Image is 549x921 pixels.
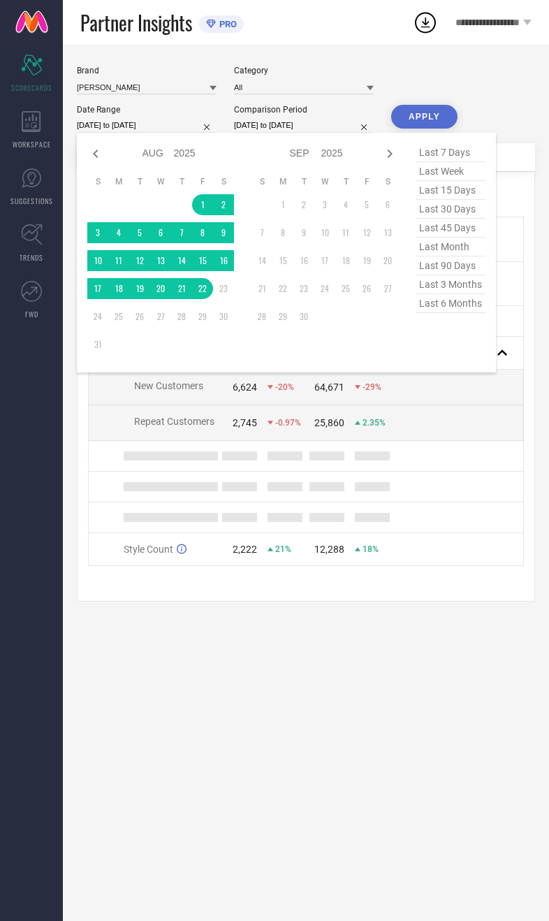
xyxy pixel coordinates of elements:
[150,176,171,187] th: Wednesday
[416,294,485,313] span: last 6 months
[150,306,171,327] td: Wed Aug 27 2025
[275,418,301,428] span: -0.97%
[87,334,108,355] td: Sun Aug 31 2025
[251,278,272,299] td: Sun Sep 21 2025
[314,176,335,187] th: Wednesday
[80,8,192,37] span: Partner Insights
[192,194,213,215] td: Fri Aug 01 2025
[171,306,192,327] td: Thu Aug 28 2025
[314,222,335,243] td: Wed Sep 10 2025
[314,194,335,215] td: Wed Sep 03 2025
[377,222,398,243] td: Sat Sep 13 2025
[377,278,398,299] td: Sat Sep 27 2025
[251,222,272,243] td: Sun Sep 07 2025
[233,544,257,555] div: 2,222
[213,306,234,327] td: Sat Aug 30 2025
[134,416,214,427] span: Repeat Customers
[413,10,438,35] div: Open download list
[416,143,485,162] span: last 7 days
[213,222,234,243] td: Sat Aug 09 2025
[192,278,213,299] td: Fri Aug 22 2025
[150,278,171,299] td: Wed Aug 20 2025
[192,306,213,327] td: Fri Aug 29 2025
[13,139,51,150] span: WORKSPACE
[213,278,234,299] td: Sat Aug 23 2025
[233,382,257,393] div: 6,624
[108,250,129,271] td: Mon Aug 11 2025
[10,196,53,206] span: SUGGESTIONS
[272,306,293,327] td: Mon Sep 29 2025
[356,176,377,187] th: Friday
[272,278,293,299] td: Mon Sep 22 2025
[134,380,203,391] span: New Customers
[356,222,377,243] td: Fri Sep 12 2025
[314,544,344,555] div: 12,288
[416,238,485,256] span: last month
[77,66,217,75] div: Brand
[129,250,150,271] td: Tue Aug 12 2025
[416,162,485,181] span: last week
[356,194,377,215] td: Fri Sep 05 2025
[356,250,377,271] td: Fri Sep 19 2025
[363,382,381,392] span: -29%
[171,176,192,187] th: Thursday
[87,145,104,162] div: Previous month
[416,200,485,219] span: last 30 days
[20,252,43,263] span: TRENDS
[381,145,398,162] div: Next month
[171,222,192,243] td: Thu Aug 07 2025
[233,417,257,428] div: 2,745
[108,278,129,299] td: Mon Aug 18 2025
[335,278,356,299] td: Thu Sep 25 2025
[77,118,217,133] input: Select date range
[314,382,344,393] div: 64,671
[251,250,272,271] td: Sun Sep 14 2025
[129,222,150,243] td: Tue Aug 05 2025
[293,306,314,327] td: Tue Sep 30 2025
[234,66,374,75] div: Category
[251,306,272,327] td: Sun Sep 28 2025
[293,194,314,215] td: Tue Sep 02 2025
[108,176,129,187] th: Monday
[87,222,108,243] td: Sun Aug 03 2025
[377,194,398,215] td: Sat Sep 06 2025
[377,250,398,271] td: Sat Sep 20 2025
[150,250,171,271] td: Wed Aug 13 2025
[272,176,293,187] th: Monday
[213,250,234,271] td: Sat Aug 16 2025
[129,176,150,187] th: Tuesday
[216,19,237,29] span: PRO
[293,222,314,243] td: Tue Sep 09 2025
[87,278,108,299] td: Sun Aug 17 2025
[377,176,398,187] th: Saturday
[314,278,335,299] td: Wed Sep 24 2025
[416,219,485,238] span: last 45 days
[213,194,234,215] td: Sat Aug 02 2025
[335,194,356,215] td: Thu Sep 04 2025
[416,181,485,200] span: last 15 days
[335,222,356,243] td: Thu Sep 11 2025
[77,105,217,115] div: Date Range
[272,194,293,215] td: Mon Sep 01 2025
[108,306,129,327] td: Mon Aug 25 2025
[213,176,234,187] th: Saturday
[171,250,192,271] td: Thu Aug 14 2025
[363,418,386,428] span: 2.35%
[87,250,108,271] td: Sun Aug 10 2025
[87,176,108,187] th: Sunday
[129,306,150,327] td: Tue Aug 26 2025
[272,222,293,243] td: Mon Sep 08 2025
[416,275,485,294] span: last 3 months
[192,250,213,271] td: Fri Aug 15 2025
[314,417,344,428] div: 25,860
[275,544,291,554] span: 21%
[391,105,457,129] button: APPLY
[171,278,192,299] td: Thu Aug 21 2025
[275,382,294,392] span: -20%
[356,278,377,299] td: Fri Sep 26 2025
[234,118,374,133] input: Select comparison period
[25,309,38,319] span: FWD
[363,544,379,554] span: 18%
[150,222,171,243] td: Wed Aug 06 2025
[293,278,314,299] td: Tue Sep 23 2025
